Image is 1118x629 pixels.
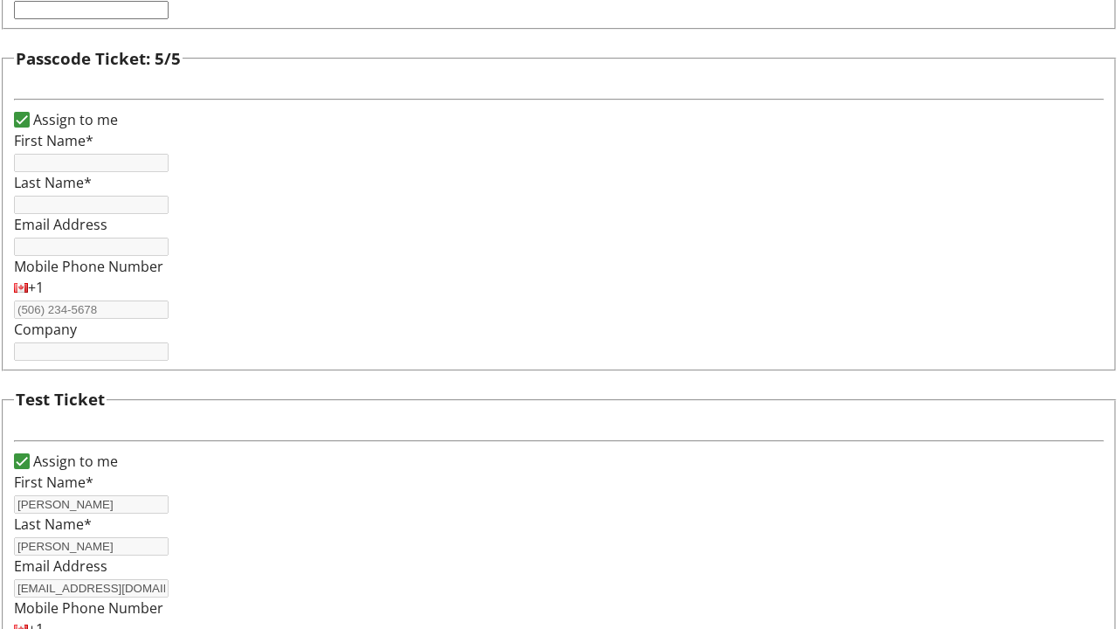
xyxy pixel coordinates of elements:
[30,109,118,130] label: Assign to me
[14,598,163,618] label: Mobile Phone Number
[14,301,169,319] input: (506) 234-5678
[14,215,107,234] label: Email Address
[16,387,105,411] h3: Test Ticket
[14,515,92,534] label: Last Name*
[14,173,92,192] label: Last Name*
[14,257,163,276] label: Mobile Phone Number
[14,320,77,339] label: Company
[16,46,181,71] h3: Passcode Ticket: 5/5
[14,131,93,150] label: First Name*
[14,473,93,492] label: First Name*
[14,556,107,576] label: Email Address
[30,451,118,472] label: Assign to me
